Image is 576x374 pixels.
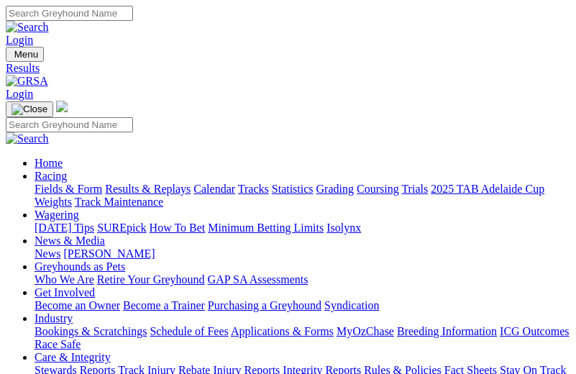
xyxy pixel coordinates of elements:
a: Calendar [193,183,235,195]
a: Applications & Forms [231,325,334,337]
a: Become an Owner [35,299,120,311]
img: logo-grsa-white.png [56,101,68,112]
a: SUREpick [97,222,146,234]
input: Search [6,6,133,21]
a: Statistics [272,183,314,195]
a: Grading [316,183,354,195]
a: Breeding Information [397,325,497,337]
img: Search [6,132,49,145]
a: Become a Trainer [123,299,205,311]
a: Race Safe [35,338,81,350]
a: GAP SA Assessments [208,273,308,286]
a: Track Maintenance [75,196,163,208]
a: Racing [35,170,67,182]
a: 2025 TAB Adelaide Cup [431,183,544,195]
img: Close [12,104,47,115]
a: Greyhounds as Pets [35,260,125,273]
a: Who We Are [35,273,94,286]
a: Retire Your Greyhound [97,273,205,286]
button: Toggle navigation [6,47,44,62]
a: How To Bet [150,222,206,234]
span: Menu [14,49,38,60]
a: Care & Integrity [35,351,111,363]
a: Login [6,34,33,46]
a: Syndication [324,299,379,311]
a: Weights [35,196,72,208]
a: Results & Replays [105,183,191,195]
a: MyOzChase [337,325,394,337]
a: Trials [401,183,428,195]
a: Bookings & Scratchings [35,325,147,337]
div: Get Involved [35,299,570,312]
a: Industry [35,312,73,324]
a: Coursing [357,183,399,195]
div: News & Media [35,247,570,260]
a: [DATE] Tips [35,222,94,234]
a: Tracks [238,183,269,195]
a: Minimum Betting Limits [208,222,324,234]
a: News & Media [35,234,105,247]
a: News [35,247,60,260]
a: ICG Outcomes [500,325,569,337]
a: Wagering [35,209,79,221]
a: Isolynx [326,222,361,234]
a: [PERSON_NAME] [63,247,155,260]
a: Fields & Form [35,183,102,195]
div: Wagering [35,222,570,234]
div: Greyhounds as Pets [35,273,570,286]
a: Get Involved [35,286,95,298]
div: Industry [35,325,570,351]
a: Results [6,62,570,75]
a: Purchasing a Greyhound [208,299,321,311]
input: Search [6,117,133,132]
button: Toggle navigation [6,101,53,117]
a: Login [6,88,33,100]
img: Search [6,21,49,34]
img: GRSA [6,75,48,88]
div: Racing [35,183,570,209]
a: Schedule of Fees [150,325,228,337]
a: Home [35,157,63,169]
